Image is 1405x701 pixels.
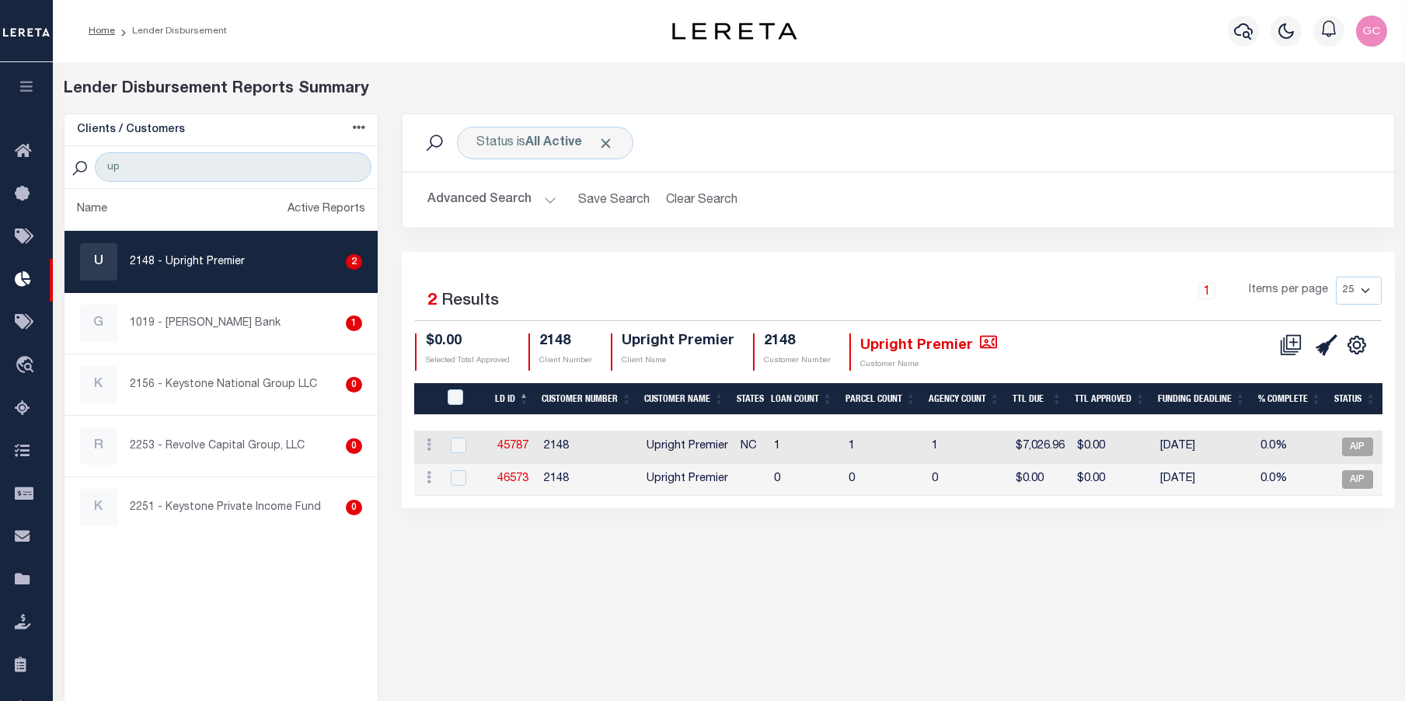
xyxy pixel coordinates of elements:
span: Click to Remove [598,135,614,152]
th: Loan Count: activate to sort column ascending [765,383,839,415]
span: AIP [1342,438,1373,456]
p: Customer Name [860,359,997,371]
td: 0.0% [1254,464,1330,496]
td: 0.0% [1254,431,1330,464]
th: Customer Name: activate to sort column ascending [638,383,730,415]
a: K2156 - Keystone National Group LLC0 [64,354,378,415]
th: Parcel Count: activate to sort column ascending [839,383,922,415]
th: % Complete: activate to sort column ascending [1252,383,1328,415]
h4: 2148 [764,333,831,350]
b: All Active [525,137,582,149]
button: Clear Search [659,185,744,215]
p: Customer Number [764,355,831,367]
div: Name [77,201,107,218]
span: 2 [427,293,437,309]
p: Selected Total Approved [426,355,510,367]
div: 0 [346,438,362,454]
div: G [80,305,117,342]
span: Items per page [1249,282,1328,299]
label: Results [441,289,499,314]
p: 1019 - [PERSON_NAME] Bank [130,316,281,332]
td: [DATE] [1154,431,1254,464]
div: U [80,243,117,281]
p: Client Number [539,355,592,367]
a: U2148 - Upright Premier2 [64,232,378,292]
td: 1 [926,431,1009,464]
div: 0 [346,377,362,392]
h5: Clients / Customers [77,124,185,137]
th: States [730,383,765,415]
h4: Upright Premier [622,333,734,350]
a: K2251 - Keystone Private Income Fund0 [64,477,378,538]
td: $7,026.96 [1009,431,1071,464]
a: 46573 [497,473,528,484]
div: 1 [346,316,362,331]
img: svg+xml;base64,PHN2ZyB4bWxucz0iaHR0cDovL3d3dy53My5vcmcvMjAwMC9zdmciIHBvaW50ZXItZXZlbnRzPSJub25lIi... [1356,16,1387,47]
div: Lender Disbursement Reports Summary [64,78,1395,101]
p: 2156 - Keystone National Group LLC [130,377,317,393]
i: travel_explore [15,356,40,376]
input: Search Customer [95,152,371,182]
th: Ttl Due: activate to sort column ascending [1006,383,1069,415]
th: Ttl Approved: activate to sort column ascending [1069,383,1152,415]
td: [DATE] [1154,464,1254,496]
th: Customer Number: activate to sort column ascending [535,383,638,415]
td: 2148 [538,431,640,464]
th: LDID [438,383,489,415]
td: NC [734,431,768,464]
td: $0.00 [1071,464,1154,496]
div: 0 [346,500,362,515]
li: Lender Disbursement [115,24,227,38]
p: 2148 - Upright Premier [130,254,245,270]
td: 2148 [538,464,640,496]
th: Agency Count: activate to sort column ascending [922,383,1006,415]
button: Advanced Search [427,185,556,215]
td: 0 [768,464,842,496]
td: 1 [842,431,926,464]
p: 2253 - Revolve Capital Group, LLC [130,438,305,455]
div: K [80,366,117,403]
h4: $0.00 [426,333,510,350]
th: Status: activate to sort column ascending [1328,383,1382,415]
th: LD ID: activate to sort column descending [489,383,535,415]
p: Client Name [622,355,734,367]
h4: Upright Premier [860,333,997,354]
div: K [80,489,117,526]
th: Funding Deadline: activate to sort column ascending [1152,383,1252,415]
span: AIP [1342,470,1373,489]
button: Save Search [569,185,659,215]
div: R [80,427,117,465]
a: 45787 [497,441,528,452]
a: Home [89,26,115,36]
td: Upright Premier [640,464,734,496]
a: 1 [1198,282,1215,299]
img: logo-dark.svg [672,23,797,40]
a: R2253 - Revolve Capital Group, LLC0 [64,416,378,476]
td: Upright Premier [640,431,734,464]
p: 2251 - Keystone Private Income Fund [130,500,321,516]
td: 0 [842,464,926,496]
td: 1 [768,431,842,464]
div: Status is [457,127,633,159]
td: $0.00 [1009,464,1071,496]
div: 2 [346,254,362,270]
td: 0 [926,464,1009,496]
td: $0.00 [1071,431,1154,464]
h4: 2148 [539,333,592,350]
a: G1019 - [PERSON_NAME] Bank1 [64,293,378,354]
div: Active Reports [288,201,365,218]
